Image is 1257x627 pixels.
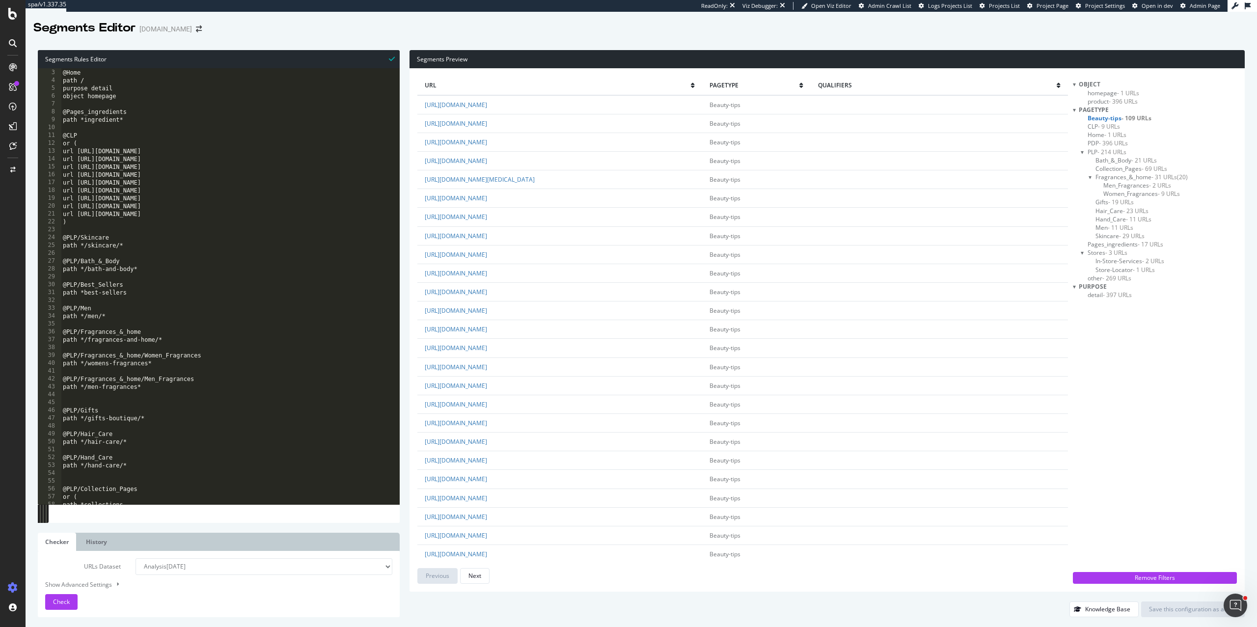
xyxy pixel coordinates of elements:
a: [URL][DOMAIN_NAME] [425,232,487,240]
div: 6 [38,92,61,100]
span: - 1 URLs [1133,266,1155,274]
button: Next [460,568,490,584]
a: [URL][DOMAIN_NAME] [425,269,487,277]
span: - 2 URLs [1149,181,1171,190]
span: - 109 URLs [1121,114,1151,122]
span: Click to filter pagetype on PLP/Hand_Care [1095,215,1151,223]
span: Click to filter purpose on detail [1088,291,1132,299]
iframe: Intercom live chat [1224,594,1247,617]
div: 33 [38,304,61,312]
div: 49 [38,430,61,438]
a: Knowledge Base [1069,605,1139,613]
span: Project Settings [1085,2,1125,9]
span: Click to filter pagetype on PLP/Bath_&_Body [1095,156,1157,164]
a: [URL][DOMAIN_NAME] [425,382,487,390]
span: Click to filter pagetype on PLP/Skincare [1095,232,1145,240]
span: Click to filter pagetype on PLP/Fragrances_&_home [1177,173,1188,181]
div: 13 [38,147,61,155]
div: 25 [38,242,61,249]
div: [DOMAIN_NAME] [139,24,192,34]
div: 27 [38,257,61,265]
span: Beauty-tips [710,475,740,483]
a: [URL][DOMAIN_NAME] [425,194,487,202]
label: URLs Dataset [38,558,128,575]
div: Segments Editor [33,20,136,36]
div: 53 [38,462,61,469]
div: 54 [38,469,61,477]
div: 23 [38,226,61,234]
span: - 1 URLs [1117,89,1139,97]
div: Viz Debugger: [742,2,778,10]
span: Click to filter object on product [1088,97,1138,106]
span: pagetype [710,81,799,89]
span: qualifiers [818,81,1057,89]
a: [URL][DOMAIN_NAME] [425,101,487,109]
div: 29 [38,273,61,281]
div: 40 [38,359,61,367]
span: Logs Projects List [928,2,972,9]
span: Beauty-tips [710,513,740,521]
div: Show Advanced Settings [38,580,385,589]
span: Beauty-tips [710,175,740,184]
span: url [425,81,690,89]
div: 58 [38,501,61,509]
a: Open Viz Editor [801,2,851,10]
span: - 69 URLs [1142,164,1167,173]
div: 18 [38,187,61,194]
span: Click to filter pagetype on PLP/Men [1095,223,1133,232]
span: Beauty-tips [710,269,740,277]
div: 12 [38,139,61,147]
div: 26 [38,249,61,257]
span: - 1 URLs [1104,131,1126,139]
span: - 11 URLs [1126,215,1151,223]
div: arrow-right-arrow-left [196,26,202,32]
div: 30 [38,281,61,289]
a: [URL][DOMAIN_NAME] [425,419,487,427]
div: 31 [38,289,61,297]
span: Check [53,598,70,606]
span: Beauty-tips [710,437,740,446]
a: [URL][DOMAIN_NAME] [425,400,487,409]
a: [URL][DOMAIN_NAME] [425,325,487,333]
span: Admin Crawl List [868,2,911,9]
div: 20 [38,202,61,210]
span: Click to filter pagetype on Beauty-tips [1088,114,1151,122]
span: Beauty-tips [710,456,740,464]
div: 10 [38,124,61,132]
span: Click to filter pagetype on Pages_ingredients [1088,240,1163,248]
span: - 396 URLs [1109,97,1138,106]
a: [URL][DOMAIN_NAME] [425,456,487,464]
div: 4 [38,77,61,84]
a: [URL][DOMAIN_NAME] [425,494,487,502]
span: object [1079,80,1100,88]
button: Previous [417,568,458,584]
div: 7 [38,100,61,108]
div: 5 [38,84,61,92]
div: 35 [38,320,61,328]
a: Project Page [1027,2,1068,10]
a: [URL][DOMAIN_NAME] [425,531,487,540]
span: - 9 URLs [1098,122,1120,131]
a: [URL][DOMAIN_NAME] [425,288,487,296]
span: - 31 URLs [1151,173,1177,181]
div: 52 [38,454,61,462]
span: - 3 URLs [1105,248,1127,257]
div: 15 [38,163,61,171]
span: Beauty-tips [710,157,740,165]
span: - 11 URLs [1108,223,1133,232]
a: Checker [38,533,76,551]
div: 45 [38,399,61,407]
span: Beauty-tips [710,288,740,296]
span: Beauty-tips [710,119,740,128]
span: Beauty-tips [710,194,740,202]
span: Beauty-tips [710,382,740,390]
span: - 17 URLs [1138,240,1163,248]
div: 11 [38,132,61,139]
span: Open in dev [1142,2,1173,9]
span: purpose [1079,282,1107,291]
div: 44 [38,391,61,399]
div: 39 [38,352,61,359]
a: Project Settings [1076,2,1125,10]
div: 36 [38,328,61,336]
span: - 19 URLs [1108,198,1134,206]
